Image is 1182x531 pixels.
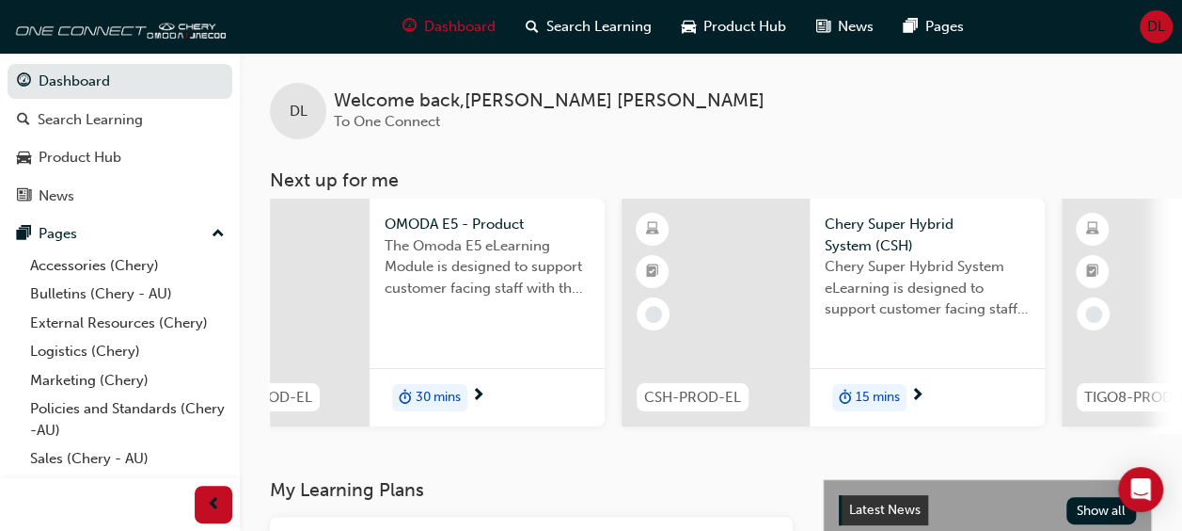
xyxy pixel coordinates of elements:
[8,103,232,137] a: Search Learning
[23,309,232,338] a: External Resources (Chery)
[889,8,979,46] a: pages-iconPages
[9,8,226,45] img: oneconnect
[1140,10,1173,43] button: DL
[838,16,874,38] span: News
[646,217,659,242] span: learningResourceType_ELEARNING-icon
[856,387,900,409] span: 15 mins
[334,113,440,130] span: To One Connect
[8,140,232,175] a: Product Hub
[1118,467,1163,512] div: Open Intercom Messenger
[424,16,496,38] span: Dashboard
[644,387,741,409] span: CSH-PROD-EL
[270,479,793,501] h3: My Learning Plans
[8,217,232,251] button: Pages
[622,199,1045,426] a: CSH-PROD-ELChery Super Hybrid System (CSH)Chery Super Hybrid System eLearning is designed to supp...
[399,386,412,410] span: duration-icon
[703,16,786,38] span: Product Hub
[645,306,662,323] span: learningRecordVerb_NONE-icon
[385,214,590,235] span: OMODA E5 - Product
[207,493,221,517] span: prev-icon
[23,280,232,309] a: Bulletins (Chery - AU)
[38,109,143,131] div: Search Learning
[17,112,30,129] span: search-icon
[825,214,1030,256] span: Chery Super Hybrid System (CSH)
[23,474,232,503] a: All Pages
[17,226,31,243] span: pages-icon
[839,386,852,410] span: duration-icon
[1086,260,1099,284] span: booktick-icon
[23,337,232,366] a: Logistics (Chery)
[646,260,659,284] span: booktick-icon
[1066,497,1137,524] button: Show all
[334,90,764,112] span: Welcome back , [PERSON_NAME] [PERSON_NAME]
[290,101,307,122] span: DL
[23,394,232,444] a: Policies and Standards (Chery -AU)
[402,15,417,39] span: guage-icon
[39,223,77,245] div: Pages
[1147,16,1165,38] span: DL
[801,8,889,46] a: news-iconNews
[471,388,485,405] span: next-icon
[667,8,801,46] a: car-iconProduct Hub
[839,495,1136,525] a: Latest NewsShow all
[387,8,511,46] a: guage-iconDashboard
[682,15,696,39] span: car-icon
[546,16,652,38] span: Search Learning
[925,16,964,38] span: Pages
[825,256,1030,320] span: Chery Super Hybrid System eLearning is designed to support customer facing staff with the underst...
[910,388,924,405] span: next-icon
[17,73,31,90] span: guage-icon
[8,179,232,214] a: News
[849,502,921,518] span: Latest News
[1086,217,1099,242] span: learningResourceType_ELEARNING-icon
[17,188,31,205] span: news-icon
[526,15,539,39] span: search-icon
[511,8,667,46] a: search-iconSearch Learning
[39,185,74,207] div: News
[904,15,918,39] span: pages-icon
[385,235,590,299] span: The Omoda E5 eLearning Module is designed to support customer facing staff with the product and s...
[816,15,830,39] span: news-icon
[23,251,232,281] a: Accessories (Chery)
[240,169,1182,191] h3: Next up for me
[1085,306,1102,323] span: learningRecordVerb_NONE-icon
[181,199,605,426] a: OME5-PROD-ELOMODA E5 - ProductThe Omoda E5 eLearning Module is designed to support customer facin...
[8,64,232,99] a: Dashboard
[23,444,232,474] a: Sales (Chery - AU)
[212,222,225,247] span: up-icon
[17,150,31,167] span: car-icon
[39,147,121,169] div: Product Hub
[23,366,232,395] a: Marketing (Chery)
[416,387,461,409] span: 30 mins
[8,60,232,217] button: DashboardSearch LearningProduct HubNews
